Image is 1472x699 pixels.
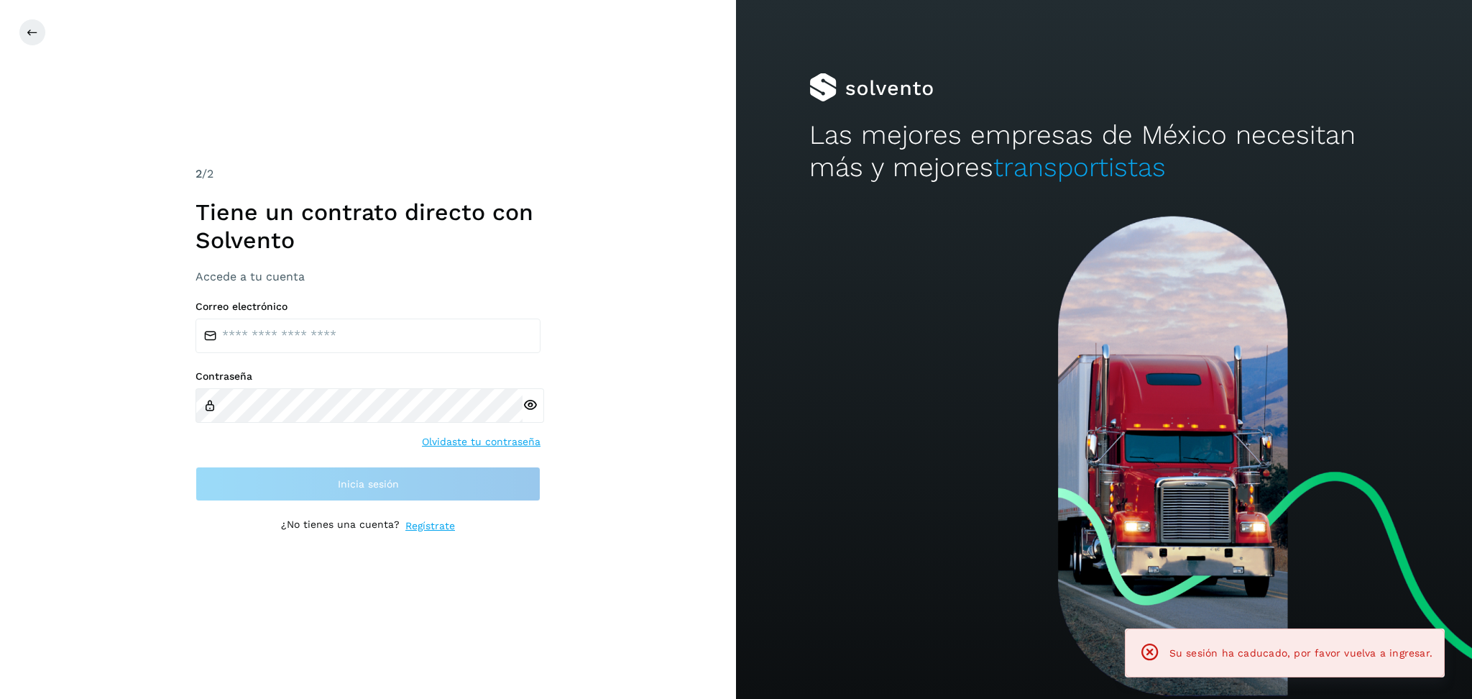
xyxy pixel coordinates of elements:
a: Olvidaste tu contraseña [422,434,540,449]
p: ¿No tienes una cuenta? [281,518,400,534]
h3: Accede a tu cuenta [195,270,540,283]
div: /2 [195,165,540,183]
a: Regístrate [405,518,455,534]
span: 2 [195,167,202,181]
h1: Tiene un contrato directo con Solvento [195,198,540,254]
span: Su sesión ha caducado, por favor vuelva a ingresar. [1169,647,1432,659]
h2: Las mejores empresas de México necesitan más y mejores [809,119,1398,183]
button: Inicia sesión [195,467,540,501]
label: Contraseña [195,370,540,383]
span: transportistas [993,152,1166,183]
label: Correo electrónico [195,301,540,313]
span: Inicia sesión [338,479,399,489]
